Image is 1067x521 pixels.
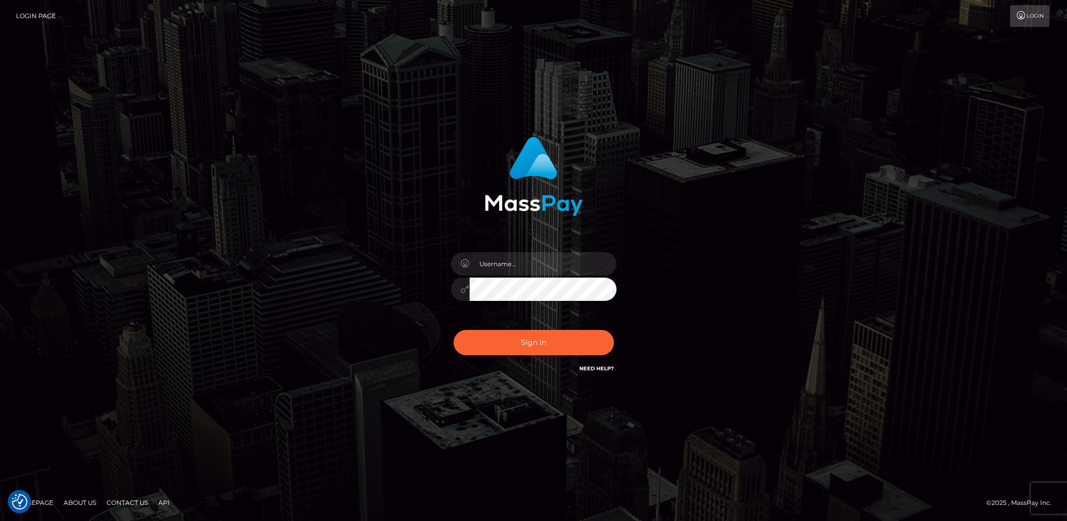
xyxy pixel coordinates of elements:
[579,365,614,372] a: Need Help?
[59,495,100,511] a: About Us
[154,495,174,511] a: API
[12,494,27,510] button: Consent Preferences
[986,497,1059,509] div: © 2025 , MassPay Inc.
[102,495,152,511] a: Contact Us
[485,137,583,216] img: MassPay Login
[11,495,57,511] a: Homepage
[470,252,617,276] input: Username...
[454,330,614,355] button: Sign in
[12,494,27,510] img: Revisit consent button
[16,5,56,27] a: Login Page
[1010,5,1049,27] a: Login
